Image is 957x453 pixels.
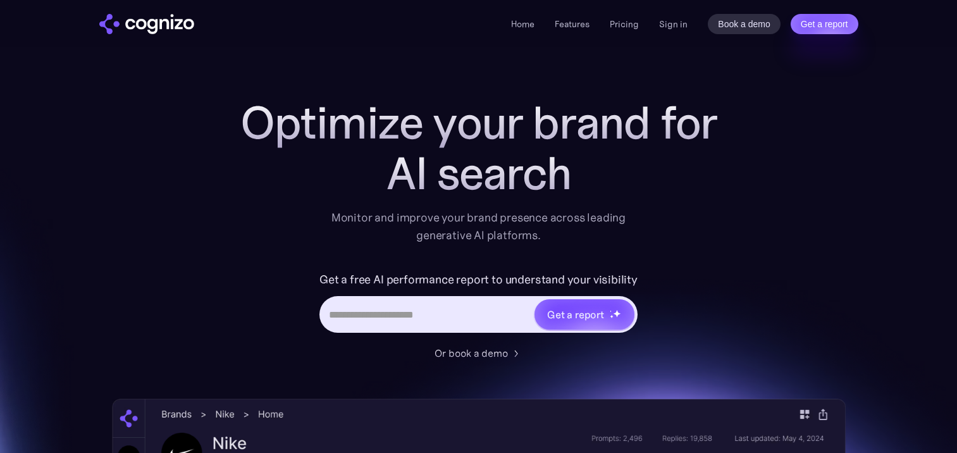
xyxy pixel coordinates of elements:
a: Get a reportstarstarstar [533,298,636,331]
label: Get a free AI performance report to understand your visibility [319,270,638,290]
img: star [610,310,612,312]
a: Or book a demo [435,345,523,361]
div: Get a report [547,307,604,322]
a: home [99,14,194,34]
div: Or book a demo [435,345,508,361]
form: Hero URL Input Form [319,270,638,339]
img: star [613,309,621,318]
a: Sign in [659,16,688,32]
a: Home [511,18,534,30]
h1: Optimize your brand for [226,97,732,148]
a: Features [555,18,590,30]
img: star [610,314,614,319]
a: Get a report [791,14,858,34]
a: Book a demo [708,14,781,34]
a: Pricing [610,18,639,30]
div: Monitor and improve your brand presence across leading generative AI platforms. [323,209,634,244]
img: cognizo logo [99,14,194,34]
div: AI search [226,148,732,199]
